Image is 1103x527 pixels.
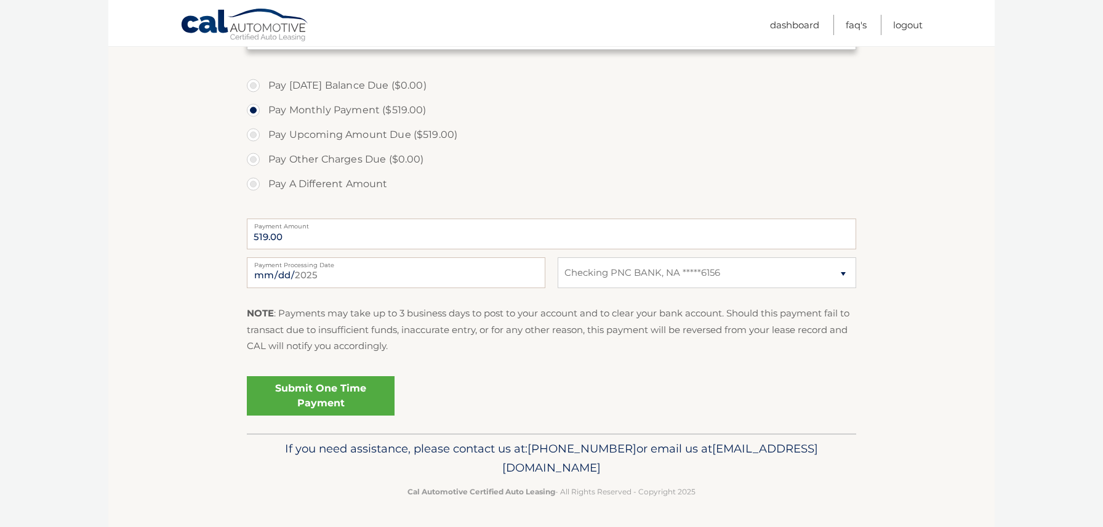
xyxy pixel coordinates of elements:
[846,15,867,35] a: FAQ's
[247,98,856,123] label: Pay Monthly Payment ($519.00)
[770,15,819,35] a: Dashboard
[247,376,395,416] a: Submit One Time Payment
[180,8,310,44] a: Cal Automotive
[247,305,856,354] p: : Payments may take up to 3 business days to post to your account and to clear your bank account....
[247,73,856,98] label: Pay [DATE] Balance Due ($0.00)
[247,147,856,172] label: Pay Other Charges Due ($0.00)
[247,257,545,267] label: Payment Processing Date
[247,219,856,228] label: Payment Amount
[247,307,274,319] strong: NOTE
[255,439,848,478] p: If you need assistance, please contact us at: or email us at
[527,441,636,456] span: [PHONE_NUMBER]
[255,485,848,498] p: - All Rights Reserved - Copyright 2025
[247,172,856,196] label: Pay A Different Amount
[407,487,555,496] strong: Cal Automotive Certified Auto Leasing
[893,15,923,35] a: Logout
[247,257,545,288] input: Payment Date
[247,219,856,249] input: Payment Amount
[247,123,856,147] label: Pay Upcoming Amount Due ($519.00)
